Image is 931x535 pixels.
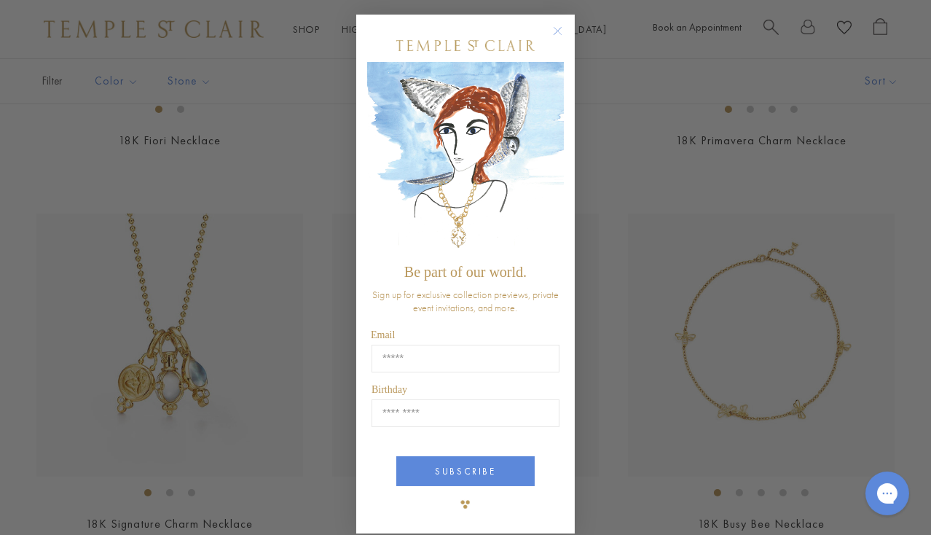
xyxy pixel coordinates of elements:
input: Email [372,345,559,372]
span: Birthday [372,384,407,395]
iframe: Gorgias live chat messenger [858,466,916,520]
button: SUBSCRIBE [396,456,535,486]
button: Close dialog [556,29,574,47]
span: Sign up for exclusive collection previews, private event invitations, and more. [372,288,559,314]
img: c4a9eb12-d91a-4d4a-8ee0-386386f4f338.jpeg [367,62,564,257]
span: Email [371,329,395,340]
img: TSC [451,490,480,519]
img: Temple St. Clair [396,40,535,51]
span: Be part of our world. [404,264,527,280]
